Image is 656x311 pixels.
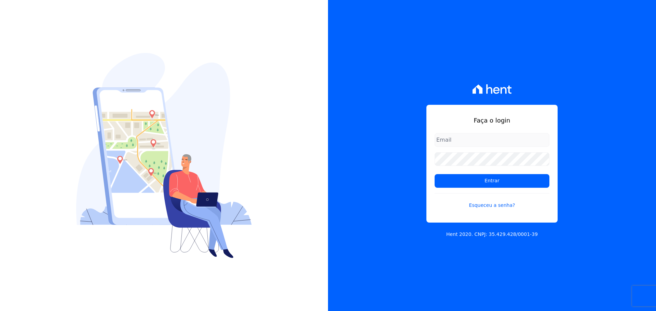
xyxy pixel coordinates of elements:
[435,133,549,147] input: Email
[76,53,252,258] img: Login
[435,193,549,209] a: Esqueceu a senha?
[435,116,549,125] h1: Faça o login
[446,231,538,238] p: Hent 2020. CNPJ: 35.429.428/0001-39
[435,174,549,188] input: Entrar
